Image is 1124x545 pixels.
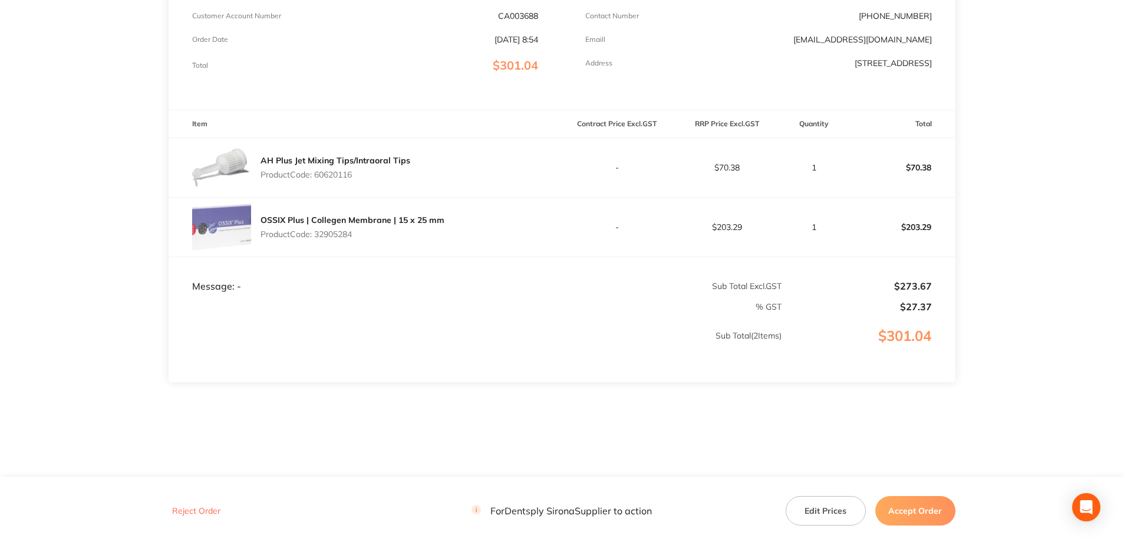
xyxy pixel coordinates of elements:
[495,35,538,44] p: [DATE] 8:54
[782,110,845,138] th: Quantity
[585,59,612,67] p: Address
[585,35,605,44] p: Emaill
[169,505,224,516] button: Reject Order
[846,153,955,182] p: $70.38
[783,328,955,368] p: $301.04
[562,110,672,138] th: Contract Price Excl. GST
[786,496,866,526] button: Edit Prices
[672,110,782,138] th: RRP Price Excl. GST
[673,163,782,172] p: $70.38
[169,110,562,138] th: Item
[493,58,538,73] span: $301.04
[192,138,251,197] img: MzhlZ3Bobw
[192,35,228,44] p: Order Date
[1072,493,1100,521] div: Open Intercom Messenger
[192,12,281,20] p: Customer Account Number
[261,215,444,225] a: OSSIX Plus | Collegen Membrane | 15 x 25 mm
[261,170,410,179] p: Product Code: 60620116
[585,12,639,20] p: Contact Number
[498,11,538,21] p: CA003688
[783,163,845,172] p: 1
[845,110,955,138] th: Total
[673,222,782,232] p: $203.29
[783,222,845,232] p: 1
[783,301,932,312] p: $27.37
[562,163,671,172] p: -
[192,198,251,257] img: bHh5Nmo1aw
[783,281,932,291] p: $273.67
[855,58,932,68] p: [STREET_ADDRESS]
[169,257,562,292] td: Message: -
[562,222,671,232] p: -
[859,11,932,21] p: [PHONE_NUMBER]
[261,155,410,166] a: AH Plus Jet Mixing Tips/Intraoral Tips
[169,302,782,311] p: % GST
[793,34,932,45] a: [EMAIL_ADDRESS][DOMAIN_NAME]
[472,505,652,516] p: For Dentsply Sirona Supplier to action
[261,229,444,239] p: Product Code: 32905284
[846,213,955,241] p: $203.29
[562,281,782,291] p: Sub Total Excl. GST
[192,61,208,70] p: Total
[875,496,955,526] button: Accept Order
[169,331,782,364] p: Sub Total ( 2 Items)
